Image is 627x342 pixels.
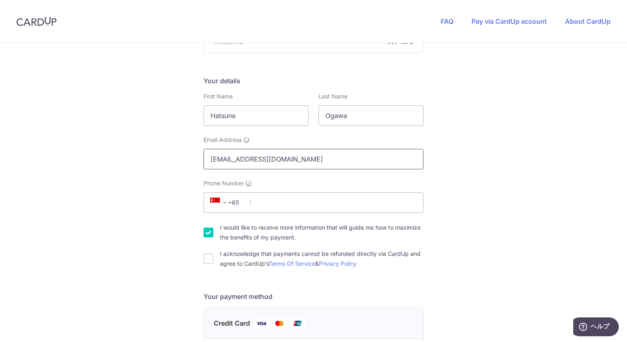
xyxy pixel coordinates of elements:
input: Email address [204,149,423,169]
span: Credit Card [214,318,250,328]
img: Mastercard [271,318,288,328]
span: +65 [208,198,245,207]
input: First name [204,105,309,126]
a: Privacy Policy [319,260,357,267]
label: I acknowledge that payments cannot be refunded directly via CardUp and agree to CardUp’s & [220,249,423,269]
a: Pay via CardUp account [471,17,547,25]
iframe: ウィジェットを開いて詳しい情報を確認できます [573,317,619,338]
img: Union Pay [289,318,306,328]
input: Last name [318,105,423,126]
a: About CardUp [565,17,611,25]
label: Last Name [318,92,348,100]
a: FAQ [441,17,453,25]
h5: Your details [204,76,423,86]
span: Phone Number [204,179,244,187]
label: I would like to receive more information that will guide me how to maximize the benefits of my pa... [220,223,423,242]
span: Email Address [204,136,242,144]
img: CardUp [16,16,57,26]
img: Visa [253,318,270,328]
h5: Your payment method [204,292,423,301]
span: +65 [210,198,230,207]
label: First Name [204,92,233,100]
a: Terms Of Service [269,260,315,267]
